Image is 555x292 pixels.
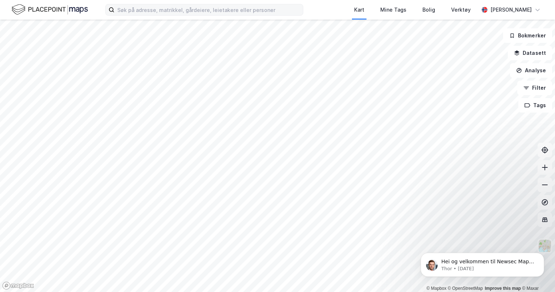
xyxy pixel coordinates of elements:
a: OpenStreetMap [448,286,483,291]
div: [PERSON_NAME] [490,5,532,14]
a: Mapbox [426,286,446,291]
iframe: Intercom notifications message [410,238,555,288]
button: Datasett [508,46,552,60]
a: Improve this map [485,286,521,291]
button: Bokmerker [503,28,552,43]
a: Mapbox homepage [2,281,34,290]
button: Analyse [510,63,552,78]
input: Søk på adresse, matrikkel, gårdeiere, leietakere eller personer [114,4,303,15]
div: Mine Tags [380,5,406,14]
div: Bolig [422,5,435,14]
div: Verktøy [451,5,471,14]
button: Filter [517,81,552,95]
button: Tags [518,98,552,113]
div: Kart [354,5,364,14]
img: logo.f888ab2527a4732fd821a326f86c7f29.svg [12,3,88,16]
